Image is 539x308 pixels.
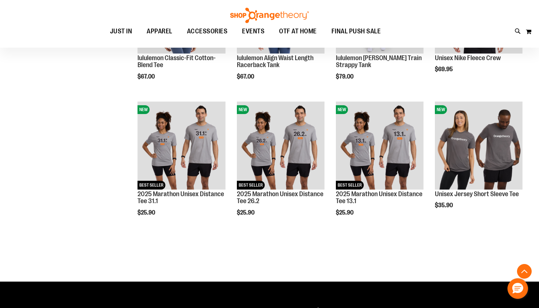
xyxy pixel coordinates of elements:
a: lululemon Classic-Fit Cotton-Blend Tee [137,54,216,69]
div: product [332,98,427,235]
a: Unisex Jersey Short Sleeve TeeNEW [435,102,522,190]
a: Unisex Jersey Short Sleeve Tee [435,190,519,198]
a: EVENTS [235,23,272,40]
span: $79.00 [336,73,355,80]
span: JUST IN [110,23,132,40]
a: 2025 Marathon Unisex Distance Tee 26.2 [237,190,323,205]
img: Shop Orangetheory [229,8,310,23]
a: ACCESSORIES [180,23,235,40]
a: lululemon [PERSON_NAME] Train Strappy Tank [336,54,422,69]
img: 2025 Marathon Unisex Distance Tee 26.2 [237,102,324,189]
span: $25.90 [237,209,256,216]
img: Unisex Jersey Short Sleeve Tee [435,102,522,189]
div: product [134,98,229,235]
button: Back To Top [517,264,532,279]
span: $67.00 [237,73,255,80]
a: Unisex Nike Fleece Crew [435,54,501,62]
a: lululemon Align Waist Length Racerback Tank [237,54,313,69]
button: Hello, have a question? Let’s chat. [507,278,528,299]
a: APPAREL [139,23,180,40]
span: OTF AT HOME [279,23,317,40]
span: $69.95 [435,66,454,73]
span: $25.90 [137,209,156,216]
span: BEST SELLER [336,181,364,190]
span: ACCESSORIES [187,23,228,40]
span: BEST SELLER [137,181,165,190]
a: 2025 Marathon Unisex Distance Tee 31.1 [137,190,224,205]
a: FINAL PUSH SALE [324,23,388,40]
span: NEW [435,105,447,114]
span: $67.00 [137,73,156,80]
span: FINAL PUSH SALE [331,23,381,40]
img: 2025 Marathon Unisex Distance Tee 13.1 [336,102,423,189]
a: 2025 Marathon Unisex Distance Tee 13.1 [336,190,422,205]
div: product [431,98,526,227]
span: $25.90 [336,209,355,216]
span: NEW [336,105,348,114]
img: 2025 Marathon Unisex Distance Tee 31.1 [137,102,225,189]
span: EVENTS [242,23,264,40]
span: APPAREL [147,23,172,40]
a: 2025 Marathon Unisex Distance Tee 13.1NEWBEST SELLER [336,102,423,190]
a: 2025 Marathon Unisex Distance Tee 31.1NEWBEST SELLER [137,102,225,190]
span: NEW [237,105,249,114]
div: product [233,98,328,235]
span: BEST SELLER [237,181,265,190]
a: 2025 Marathon Unisex Distance Tee 26.2NEWBEST SELLER [237,102,324,190]
span: $35.90 [435,202,454,209]
a: JUST IN [103,23,140,40]
span: NEW [137,105,150,114]
a: OTF AT HOME [272,23,324,40]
